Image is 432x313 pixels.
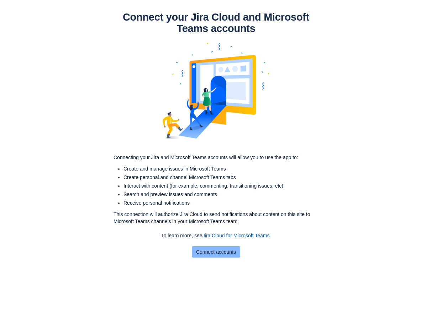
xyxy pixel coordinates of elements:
img: account-mapping.svg [163,34,269,148]
p: This connection will authorize Jira Cloud to send notifications about content on this site to Mic... [114,211,318,225]
button: Connect accounts [192,246,240,258]
li: Interact with content (for example, commenting, transitioning issues, etc) [123,182,323,189]
a: Jira Cloud for Microsoft Teams [202,233,270,238]
span: Connect accounts [196,246,236,258]
li: Create personal and channel Microsoft Teams tabs [123,174,323,181]
li: Search and preview issues and comments [123,191,323,198]
p: Connecting your Jira and Microsoft Teams accounts will allow you to use the app to: [114,154,318,161]
p: To learn more, see . [116,232,316,239]
h1: Connect your Jira Cloud and Microsoft Teams accounts [109,11,323,34]
li: Receive personal notifications [123,199,323,206]
li: Create and manage issues in Microsoft Teams [123,165,323,172]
